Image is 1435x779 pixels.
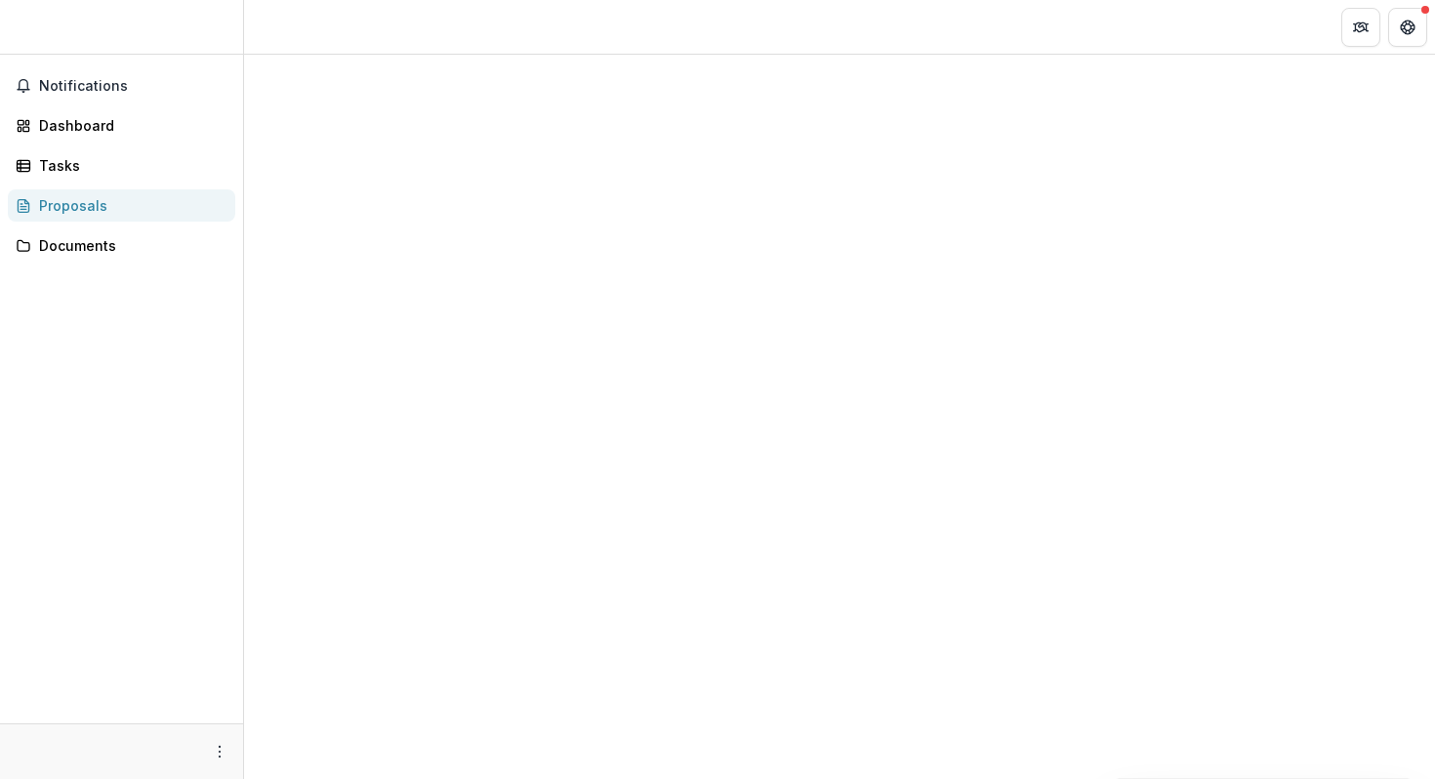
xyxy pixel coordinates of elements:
[8,189,235,222] a: Proposals
[39,235,220,256] div: Documents
[1388,8,1427,47] button: Get Help
[39,115,220,136] div: Dashboard
[39,78,227,95] span: Notifications
[8,229,235,262] a: Documents
[1341,8,1380,47] button: Partners
[8,149,235,182] a: Tasks
[39,155,220,176] div: Tasks
[8,70,235,102] button: Notifications
[8,109,235,142] a: Dashboard
[39,195,220,216] div: Proposals
[208,740,231,763] button: More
